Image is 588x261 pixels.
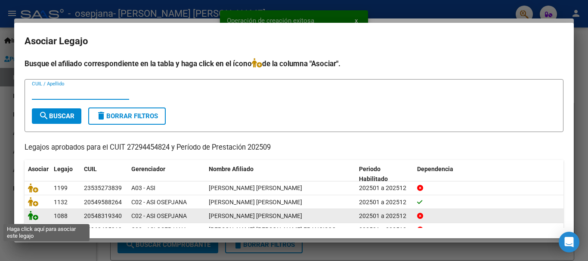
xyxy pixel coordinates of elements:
datatable-header-cell: Legajo [50,160,80,188]
span: DELGADO OJEDA LUIS FRANCISCO [209,226,336,233]
span: Periodo Habilitado [359,166,388,182]
span: C02 - ASI OSEPJANA [131,199,187,206]
span: Gerenciador [131,166,165,172]
span: TOLOZA RAMIRO BENICIO [209,212,302,219]
div: 23535273839 [84,183,122,193]
span: A03 - ASI [131,184,155,191]
div: 202501 a 202512 [359,225,410,235]
p: Legajos aprobados para el CUIT 27294454824 y Período de Prestación 202509 [25,142,563,153]
span: Dependencia [417,166,453,172]
span: CUIL [84,166,97,172]
span: C02 - ASI OSEPJANA [131,212,187,219]
span: Buscar [39,112,74,120]
span: 1088 [54,212,68,219]
div: 202501 a 202512 [359,211,410,221]
h2: Asociar Legajo [25,33,563,49]
span: Asociar [28,166,49,172]
datatable-header-cell: Nombre Afiliado [205,160,356,188]
datatable-header-cell: Asociar [25,160,50,188]
datatable-header-cell: Gerenciador [128,160,205,188]
span: 1199 [54,184,68,191]
span: Borrar Filtros [96,112,158,120]
datatable-header-cell: CUIL [80,160,128,188]
span: Legajo [54,166,73,172]
div: 20548319340 [84,211,122,221]
span: C02 - ASI OSEPJANA [131,226,187,233]
datatable-header-cell: Periodo Habilitado [356,160,414,188]
span: Nombre Afiliado [209,166,254,172]
h4: Busque el afiliado correspondiente en la tabla y haga click en el ícono de la columna "Asociar". [25,58,563,69]
div: 202501 a 202512 [359,183,410,193]
div: 20549588264 [84,197,122,207]
div: Open Intercom Messenger [559,232,579,252]
datatable-header-cell: Dependencia [414,160,564,188]
mat-icon: search [39,111,49,121]
div: 23960405919 [84,225,122,235]
span: 1132 [54,199,68,206]
mat-icon: delete [96,111,106,121]
div: 202501 a 202512 [359,197,410,207]
span: 889 [54,226,64,233]
button: Borrar Filtros [88,107,166,125]
span: SUARES BASTIAN RODRIGO [209,199,302,206]
span: ROLDAN JULIAN TOBIAS [209,184,302,191]
button: Buscar [32,108,81,124]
